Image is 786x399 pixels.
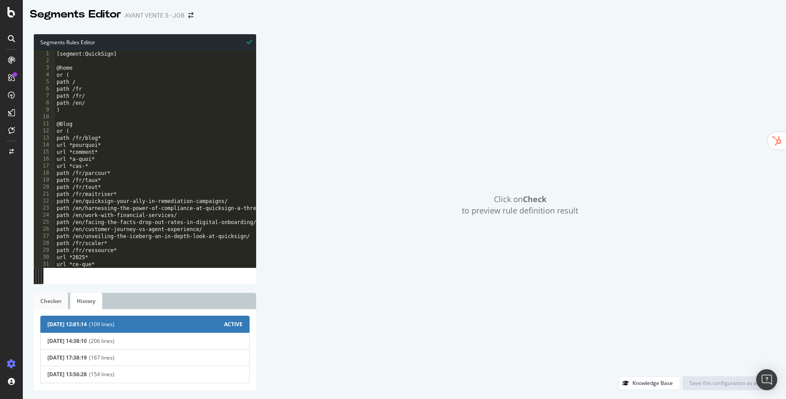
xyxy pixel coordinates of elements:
[34,163,55,170] div: 17
[618,376,680,390] button: Knowledge Base
[523,194,547,204] strong: Check
[70,293,102,309] a: History
[34,34,256,50] div: Segments Rules Editor
[125,11,185,20] div: AVANT VENTE 5 - JOB
[47,321,87,328] span: [DATE] 12:01:14
[40,366,250,383] button: [DATE] 13:56:28(154 lines)
[34,142,55,149] div: 14
[188,12,193,18] div: arrow-right-arrow-left
[34,78,55,85] div: 5
[34,128,55,135] div: 12
[89,354,243,361] span: (167 lines)
[462,194,578,216] span: Click on to preview rule definition result
[34,71,55,78] div: 4
[40,349,250,366] button: [DATE] 17:38:19(167 lines)
[682,376,775,390] button: Save this configuration as active
[756,369,777,390] div: Open Intercom Messenger
[34,156,55,163] div: 16
[34,191,55,198] div: 21
[34,64,55,71] div: 3
[34,247,55,254] div: 29
[34,254,55,261] div: 30
[34,93,55,100] div: 7
[34,135,55,142] div: 13
[89,321,224,328] span: (109 lines)
[30,7,121,22] div: Segments Editor
[47,370,87,378] span: [DATE] 13:56:28
[34,100,55,107] div: 8
[34,149,55,156] div: 15
[34,219,55,226] div: 25
[34,233,55,240] div: 27
[34,107,55,114] div: 9
[34,114,55,121] div: 10
[224,321,243,328] span: ACTIVE
[40,332,250,349] button: [DATE] 14:38:10(206 lines)
[89,337,243,345] span: (206 lines)
[34,226,55,233] div: 26
[34,50,55,57] div: 1
[34,293,68,309] a: Checker
[34,240,55,247] div: 28
[34,261,55,268] div: 31
[247,38,252,46] span: Syntax is valid
[34,198,55,205] div: 22
[34,184,55,191] div: 20
[34,177,55,184] div: 19
[47,354,87,361] span: [DATE] 17:38:19
[690,379,768,387] div: Save this configuration as active
[34,85,55,93] div: 6
[618,379,680,387] a: Knowledge Base
[34,212,55,219] div: 24
[632,379,673,387] div: Knowledge Base
[34,205,55,212] div: 23
[34,57,55,64] div: 2
[47,337,87,345] span: [DATE] 14:38:10
[34,170,55,177] div: 18
[34,121,55,128] div: 11
[89,370,243,378] span: (154 lines)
